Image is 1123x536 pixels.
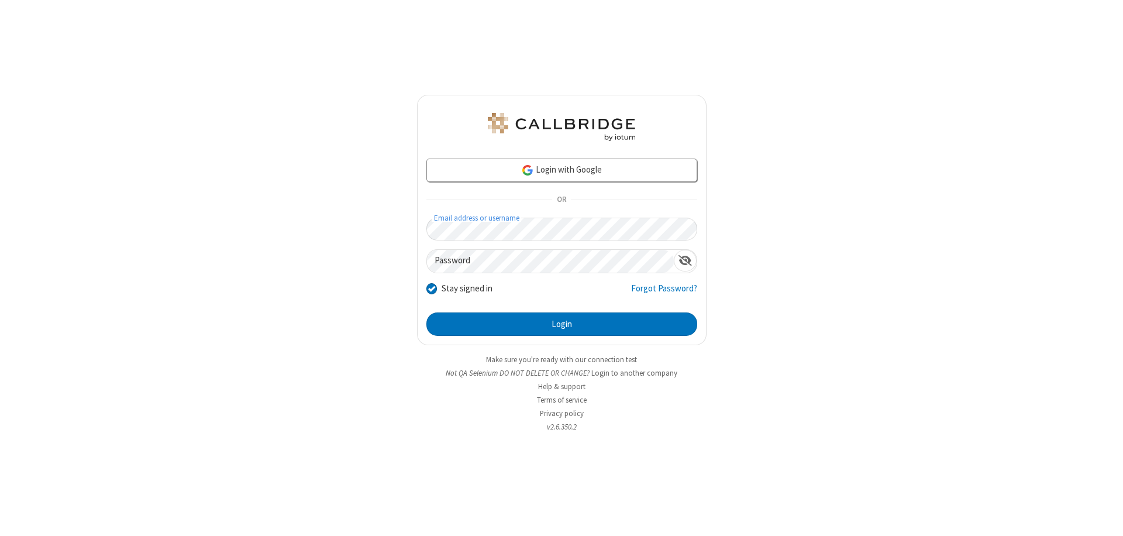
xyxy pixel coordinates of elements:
img: QA Selenium DO NOT DELETE OR CHANGE [485,113,638,141]
li: Not QA Selenium DO NOT DELETE OR CHANGE? [417,367,707,379]
button: Login to another company [591,367,677,379]
button: Login [426,312,697,336]
a: Terms of service [537,395,587,405]
label: Stay signed in [442,282,492,296]
a: Login with Google [426,159,697,182]
img: google-icon.png [521,164,534,177]
a: Privacy policy [540,408,584,418]
a: Make sure you're ready with our connection test [486,355,637,365]
li: v2.6.350.2 [417,421,707,432]
input: Password [427,250,674,273]
a: Help & support [538,382,585,391]
a: Forgot Password? [631,282,697,304]
span: OR [552,192,571,208]
div: Show password [674,250,697,272]
input: Email address or username [426,218,697,240]
iframe: Chat [1094,506,1114,528]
